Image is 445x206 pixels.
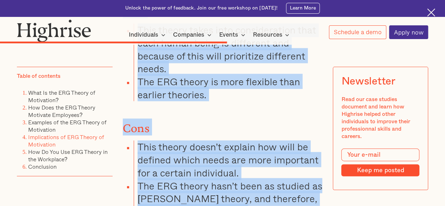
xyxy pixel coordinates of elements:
a: How Do You Use ERG Theory in the Workplace? [28,148,108,163]
input: Keep me posted [341,164,419,176]
a: Apply now [389,25,428,39]
li: The ERG theory is more flexible than earlier theories. [134,75,322,101]
form: Modal Form [341,149,419,176]
div: Companies [173,31,214,39]
a: How Does the ERG Theory Motivate Employees? [28,103,95,119]
a: Conclusion [28,162,57,171]
a: What Is the ERG Theory of Motivation? [28,88,95,104]
img: Highrise logo [17,19,91,42]
a: Implications of ERG Theory of Motivation [28,133,104,149]
strong: Cons [123,122,150,129]
div: Events [219,31,247,39]
input: Your e-mail [341,149,419,161]
li: This theory doesn’t explain how will be defined which needs are more important for a certain indi... [134,141,322,179]
a: Examples of the ERG Theory of Motivation [28,118,107,134]
a: Learn More [286,3,320,14]
div: Events [219,31,238,39]
div: Individuals [129,31,158,39]
div: Resources [253,31,291,39]
img: Cross icon [427,8,435,17]
div: Resources [253,31,282,39]
li: This theory takes into consideration that each human being is different and because of this will ... [134,24,322,75]
a: Schedule a demo [329,25,386,39]
div: Table of contents [17,73,61,80]
div: Unlock the power of feedback. Join our free workshop on [DATE]! [125,5,278,12]
div: Companies [173,31,204,39]
div: Individuals [129,31,167,39]
div: Read our case studies document and learn how Highrise helped other individuals to improve their p... [341,96,419,140]
div: Newsletter [341,75,395,87]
